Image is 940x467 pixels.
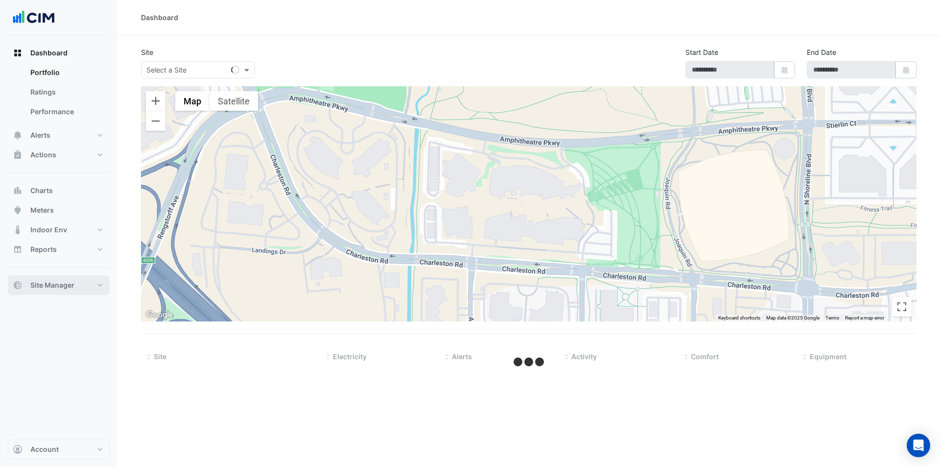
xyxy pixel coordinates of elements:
app-icon: Alerts [13,130,23,140]
span: Alerts [30,130,50,140]
span: Indoor Env [30,225,67,235]
span: Electricity [333,352,367,361]
button: Indoor Env [8,220,110,240]
span: Alerts [452,352,472,361]
img: Google [143,309,176,321]
span: Site Manager [30,280,74,290]
div: Dashboard [8,63,110,125]
app-icon: Dashboard [13,48,23,58]
img: Company Logo [12,8,56,27]
button: Charts [8,181,110,200]
button: Account [8,440,110,459]
app-icon: Charts [13,186,23,196]
app-icon: Site Manager [13,280,23,290]
label: End Date [807,47,836,57]
a: Ratings [23,82,110,102]
button: Dashboard [8,43,110,63]
a: Report a map error [845,315,884,320]
span: Reports [30,245,57,254]
button: Zoom out [146,111,165,131]
app-icon: Reports [13,245,23,254]
app-icon: Indoor Env [13,225,23,235]
button: Meters [8,200,110,220]
button: Zoom in [146,91,165,111]
a: Performance [23,102,110,122]
button: Actions [8,145,110,165]
button: Show street map [175,91,210,111]
button: Keyboard shortcuts [718,315,760,321]
span: Charts [30,186,53,196]
span: Site [154,352,166,361]
span: Map data ©2025 Google [766,315,820,320]
span: Meters [30,205,54,215]
a: Open this area in Google Maps (opens a new window) [143,309,176,321]
a: Terms (opens in new tab) [825,315,839,320]
span: Account [30,444,59,454]
a: Portfolio [23,63,110,82]
label: Site [141,47,153,57]
button: Toggle fullscreen view [892,297,912,317]
span: Dashboard [30,48,68,58]
span: Comfort [691,352,719,361]
div: Open Intercom Messenger [907,434,930,457]
span: Activity [571,352,597,361]
button: Show satellite imagery [210,91,258,111]
span: Actions [30,150,56,160]
button: Reports [8,240,110,259]
button: Alerts [8,125,110,145]
button: Site Manager [8,275,110,295]
app-icon: Meters [13,205,23,215]
label: Start Date [685,47,718,57]
app-icon: Actions [13,150,23,160]
span: Equipment [810,352,846,361]
div: Dashboard [141,12,178,23]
